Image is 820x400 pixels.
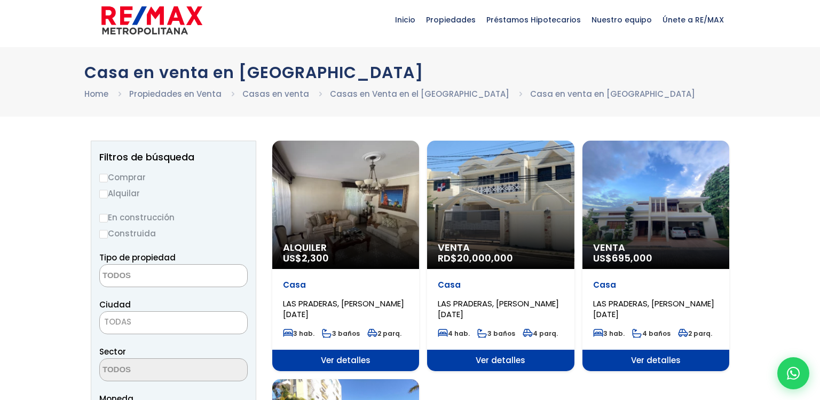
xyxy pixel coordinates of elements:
[457,251,513,265] span: 20,000,000
[593,329,625,338] span: 3 hab.
[523,329,558,338] span: 4 parq.
[283,242,408,253] span: Alquiler
[99,174,108,182] input: Comprar
[99,299,131,310] span: Ciudad
[283,329,314,338] span: 3 hab.
[99,214,108,222] input: En construcción
[427,141,574,371] a: Venta RD$20,000,000 Casa LAS PRADERAS, [PERSON_NAME][DATE] 4 hab. 3 baños 4 parq. Ver detalles
[586,4,657,36] span: Nuestro equipo
[99,252,176,263] span: Tipo de propiedad
[242,88,309,99] a: Casas en venta
[99,346,126,357] span: Sector
[612,251,652,265] span: 695,000
[593,251,652,265] span: US$
[593,298,714,320] span: LAS PRADERAS, [PERSON_NAME][DATE]
[99,152,248,163] h2: Filtros de búsqueda
[330,88,509,99] a: Casas en Venta en el [GEOGRAPHIC_DATA]
[632,329,671,338] span: 4 baños
[100,359,203,382] textarea: Search
[283,251,329,265] span: US$
[438,280,563,290] p: Casa
[283,280,408,290] p: Casa
[272,141,419,371] a: Alquiler US$2,300 Casa LAS PRADERAS, [PERSON_NAME][DATE] 3 hab. 3 baños 2 parq. Ver detalles
[99,311,248,334] span: TODAS
[99,230,108,239] input: Construida
[390,4,421,36] span: Inicio
[477,329,515,338] span: 3 baños
[438,298,559,320] span: LAS PRADERAS, [PERSON_NAME][DATE]
[438,242,563,253] span: Venta
[481,4,586,36] span: Préstamos Hipotecarios
[593,242,719,253] span: Venta
[438,329,470,338] span: 4 hab.
[530,87,695,101] li: Casa en venta en [GEOGRAPHIC_DATA]
[99,227,248,240] label: Construida
[129,88,222,99] a: Propiedades en Venta
[272,350,419,371] span: Ver detalles
[593,280,719,290] p: Casa
[100,314,247,329] span: TODAS
[657,4,729,36] span: Únete a RE/MAX
[100,265,203,288] textarea: Search
[99,187,248,200] label: Alquilar
[678,329,712,338] span: 2 parq.
[99,211,248,224] label: En construcción
[367,329,401,338] span: 2 parq.
[421,4,481,36] span: Propiedades
[99,190,108,198] input: Alquilar
[84,88,108,99] a: Home
[582,141,729,371] a: Venta US$695,000 Casa LAS PRADERAS, [PERSON_NAME][DATE] 3 hab. 4 baños 2 parq. Ver detalles
[322,329,360,338] span: 3 baños
[283,298,404,320] span: LAS PRADERAS, [PERSON_NAME][DATE]
[104,316,131,327] span: TODAS
[302,251,329,265] span: 2,300
[427,350,574,371] span: Ver detalles
[101,4,202,36] img: remax-metropolitana-logo
[582,350,729,371] span: Ver detalles
[438,251,513,265] span: RD$
[99,171,248,184] label: Comprar
[84,63,736,82] h1: Casa en venta en [GEOGRAPHIC_DATA]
